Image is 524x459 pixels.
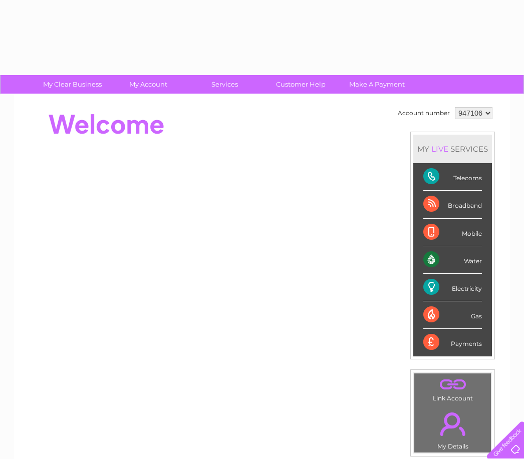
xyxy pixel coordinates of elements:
div: Telecoms [423,163,482,191]
div: Electricity [423,274,482,301]
a: . [417,376,488,393]
a: My Account [107,75,190,94]
a: . [417,406,488,441]
td: Account number [395,105,452,122]
a: Customer Help [259,75,342,94]
td: My Details [414,404,491,453]
a: My Clear Business [31,75,114,94]
div: LIVE [429,144,450,154]
div: Broadband [423,191,482,218]
a: Services [183,75,266,94]
div: Water [423,246,482,274]
div: Mobile [423,219,482,246]
div: Payments [423,329,482,356]
td: Link Account [414,373,491,404]
div: Gas [423,301,482,329]
div: MY SERVICES [413,135,492,163]
a: Make A Payment [336,75,418,94]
